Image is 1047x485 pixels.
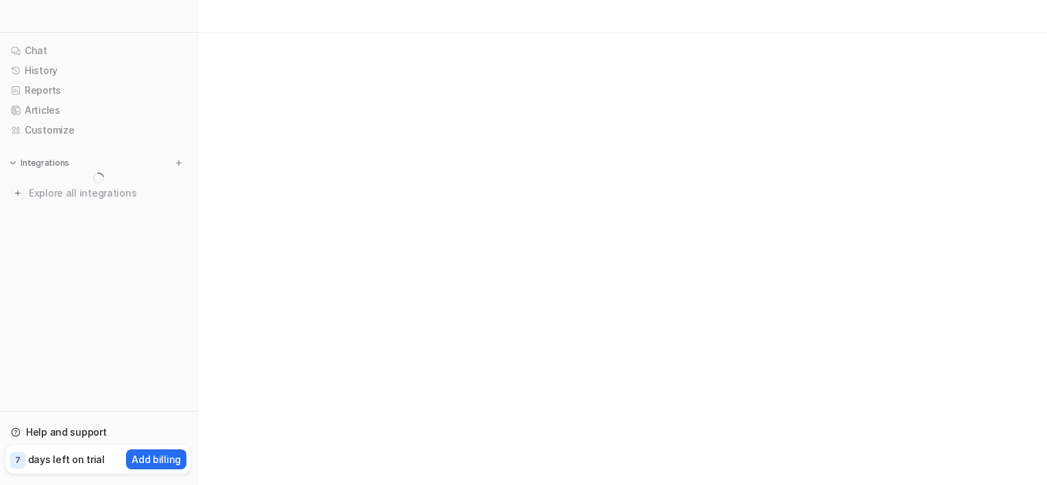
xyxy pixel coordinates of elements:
a: Chat [5,41,191,60]
button: Add billing [126,449,186,469]
a: Explore all integrations [5,184,191,203]
button: Integrations [5,156,73,170]
a: History [5,61,191,80]
img: menu_add.svg [174,158,184,168]
p: Integrations [21,158,69,169]
img: explore all integrations [11,186,25,200]
p: Add billing [132,452,181,467]
a: Customize [5,121,191,140]
p: 7 [15,454,21,467]
p: days left on trial [28,452,105,467]
img: expand menu [8,158,18,168]
a: Help and support [5,423,191,442]
a: Reports [5,81,191,100]
span: Explore all integrations [29,182,186,204]
a: Articles [5,101,191,120]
